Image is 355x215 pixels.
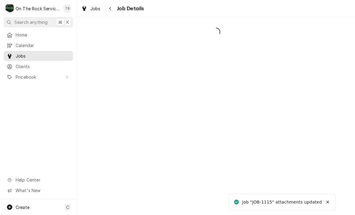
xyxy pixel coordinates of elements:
[16,53,70,59] span: Jobs
[16,187,69,194] span: What's New
[63,4,72,13] div: Todd Brady's Avatar
[66,19,69,25] span: K
[4,62,73,71] a: Clients
[16,177,69,183] span: Help Center
[79,4,103,14] a: Jobs
[16,32,70,38] span: Home
[16,5,60,12] div: On The Rock Services
[4,40,73,50] a: Calendar
[5,4,14,13] div: On The Rock Services's Avatar
[5,4,14,13] div: O
[16,42,70,49] span: Calendar
[4,72,73,82] a: Go to Pricebook
[14,19,48,25] span: Search anything
[16,63,70,70] span: Clients
[4,30,73,40] a: Home
[4,175,73,185] a: Go to Help Center
[90,5,100,12] span: Jobs
[77,26,355,38] span: Loading...
[4,51,73,61] a: Jobs
[16,74,61,80] span: Pricebook
[4,17,73,27] button: Search anything⌘K
[106,4,115,13] button: Navigate back
[115,5,144,13] span: Job Details
[242,199,323,205] div: Job "JOB-1115" attachments updated
[4,185,73,195] a: Go to What's New
[63,4,72,13] div: TB
[16,205,29,210] span: Create
[58,19,62,25] span: ⌘
[66,204,69,210] span: C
